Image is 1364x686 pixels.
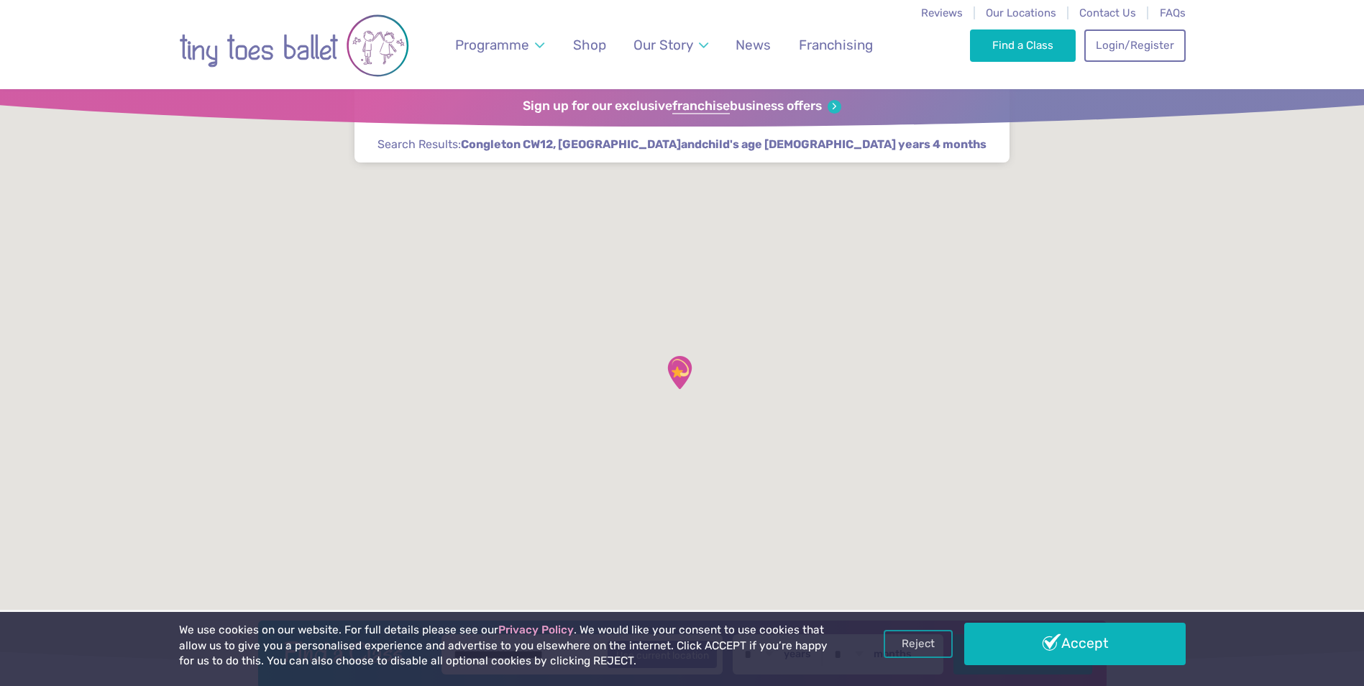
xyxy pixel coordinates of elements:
[1079,6,1136,19] a: Contact Us
[523,99,841,114] a: Sign up for our exclusivefranchisebusiness offers
[633,37,693,53] span: Our Story
[799,37,873,53] span: Franchising
[461,137,681,152] span: Congleton CW12, [GEOGRAPHIC_DATA]
[626,28,715,62] a: Our Story
[566,28,613,62] a: Shop
[736,37,771,53] span: News
[729,28,778,62] a: News
[792,28,879,62] a: Franchising
[1160,6,1186,19] a: FAQs
[573,37,606,53] span: Shop
[179,9,409,82] img: tiny toes ballet
[179,623,833,669] p: We use cookies on our website. For full details please see our . We would like your consent to us...
[672,99,730,114] strong: franchise
[970,29,1076,61] a: Find a Class
[498,623,574,636] a: Privacy Policy
[1084,29,1185,61] a: Login/Register
[656,349,703,396] div: Astbury Village Hall
[986,6,1056,19] a: Our Locations
[921,6,963,19] a: Reviews
[884,630,953,657] a: Reject
[461,137,987,151] strong: and
[448,28,551,62] a: Programme
[455,37,529,53] span: Programme
[964,623,1186,664] a: Accept
[702,137,987,152] span: child's age [DEMOGRAPHIC_DATA] years 4 months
